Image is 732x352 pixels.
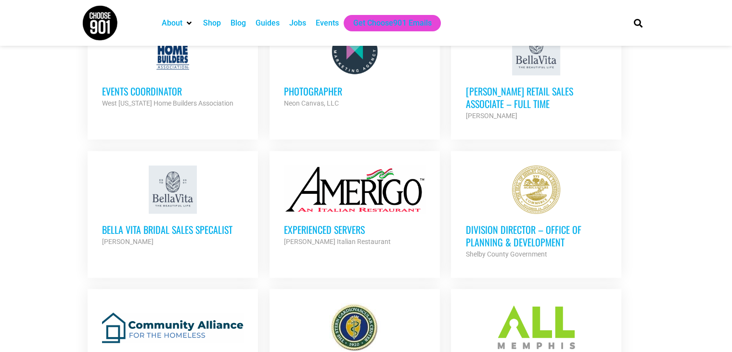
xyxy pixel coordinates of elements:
h3: Photographer [284,85,425,97]
h3: Bella Vita Bridal Sales Specalist [102,223,244,236]
div: About [157,15,198,31]
strong: Neon Canvas, LLC [284,99,339,107]
strong: [PERSON_NAME] Italian Restaurant [284,238,391,245]
strong: West [US_STATE] Home Builders Association [102,99,233,107]
a: Events [316,17,339,29]
strong: [PERSON_NAME] [102,238,154,245]
strong: Shelby County Government [465,250,547,258]
a: Guides [256,17,280,29]
a: Get Choose901 Emails [353,17,431,29]
div: Search [630,15,646,31]
a: [PERSON_NAME] Retail Sales Associate – Full Time [PERSON_NAME] [451,13,621,136]
a: Blog [231,17,246,29]
a: Photographer Neon Canvas, LLC [270,13,440,123]
h3: Events Coordinator [102,85,244,97]
a: Bella Vita Bridal Sales Specalist [PERSON_NAME] [88,151,258,262]
strong: [PERSON_NAME] [465,112,517,120]
nav: Main nav [157,15,617,31]
a: Experienced Servers [PERSON_NAME] Italian Restaurant [270,151,440,262]
a: About [162,17,182,29]
a: Events Coordinator West [US_STATE] Home Builders Association [88,13,258,123]
h3: [PERSON_NAME] Retail Sales Associate – Full Time [465,85,607,110]
h3: Experienced Servers [284,223,425,236]
a: Shop [203,17,221,29]
a: Jobs [289,17,306,29]
a: Division Director – Office of Planning & Development Shelby County Government [451,151,621,274]
h3: Division Director – Office of Planning & Development [465,223,607,248]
